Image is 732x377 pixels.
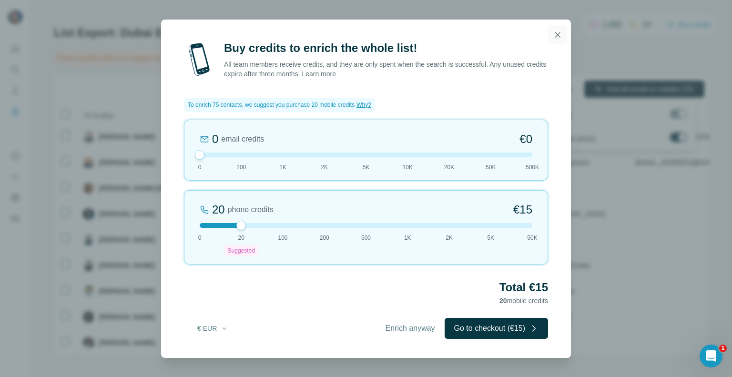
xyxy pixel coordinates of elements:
[700,345,722,367] iframe: Intercom live chat
[302,70,336,78] a: Learn more
[191,320,235,337] button: € EUR
[404,234,411,242] span: 1K
[446,234,453,242] span: 2K
[444,163,454,172] span: 20K
[224,60,548,79] p: All team members receive credits, and they are only spent when the search is successful. Any unus...
[278,234,287,242] span: 100
[499,297,507,305] span: 20
[279,163,286,172] span: 1K
[486,163,496,172] span: 50K
[198,234,202,242] span: 0
[376,318,445,339] button: Enrich anyway
[499,297,548,305] span: mobile credits
[198,163,202,172] span: 0
[188,101,355,109] span: To enrich 75 contacts, we suggest you purchase 20 mobile credits
[236,163,246,172] span: 200
[212,202,225,217] div: 20
[321,163,328,172] span: 2K
[238,234,244,242] span: 20
[184,280,548,295] h2: Total €15
[403,163,413,172] span: 10K
[519,132,532,147] span: €0
[225,245,258,256] div: Suggested
[184,41,214,79] img: mobile-phone
[221,133,264,145] span: email credits
[526,163,539,172] span: 500K
[527,234,537,242] span: 50K
[356,102,371,108] span: Why?
[363,163,370,172] span: 5K
[513,202,532,217] span: €15
[487,234,494,242] span: 5K
[361,234,371,242] span: 500
[386,323,435,334] span: Enrich anyway
[719,345,727,352] span: 1
[320,234,329,242] span: 200
[445,318,548,339] button: Go to checkout (€15)
[212,132,218,147] div: 0
[228,204,274,215] span: phone credits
